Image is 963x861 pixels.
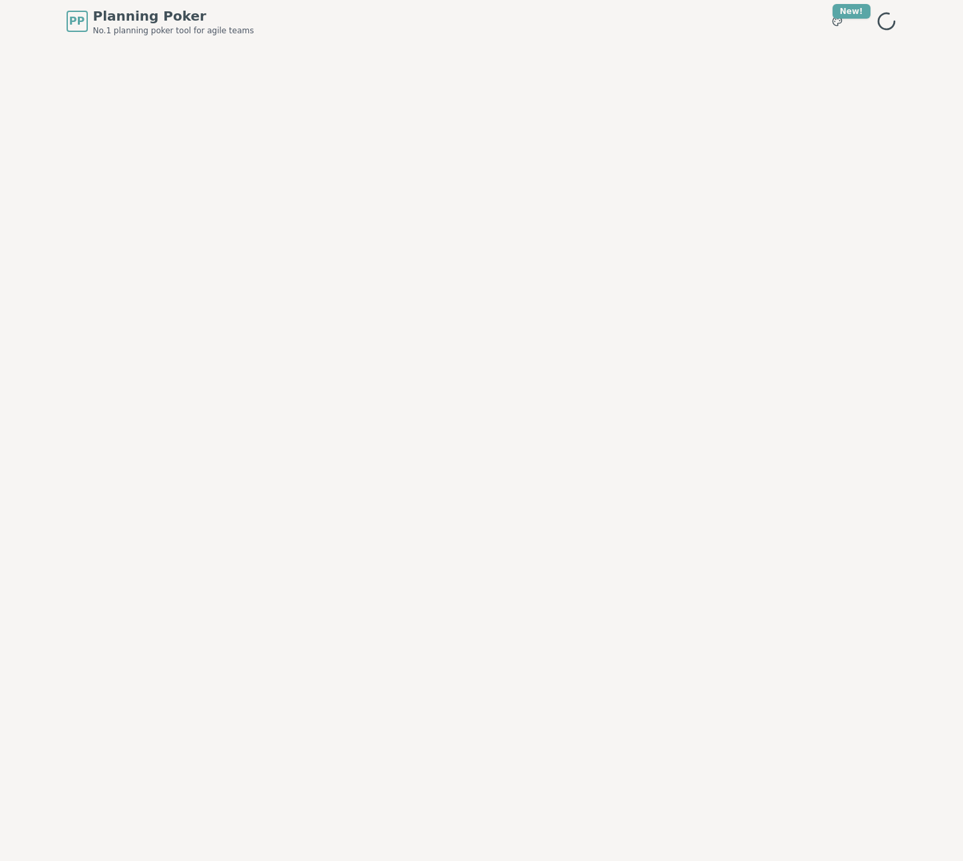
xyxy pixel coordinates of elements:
div: New! [833,4,870,19]
span: PP [69,13,85,29]
a: PPPlanning PokerNo.1 planning poker tool for agile teams [67,7,254,36]
button: New! [825,9,849,33]
span: No.1 planning poker tool for agile teams [93,25,254,36]
span: Planning Poker [93,7,254,25]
